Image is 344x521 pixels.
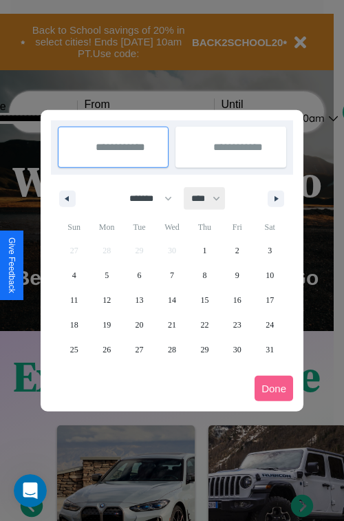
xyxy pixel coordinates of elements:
[168,312,176,337] span: 21
[233,288,241,312] span: 16
[221,216,253,238] span: Fri
[70,337,78,362] span: 25
[254,312,286,337] button: 24
[90,263,122,288] button: 5
[268,238,272,263] span: 3
[233,337,241,362] span: 30
[266,312,274,337] span: 24
[105,263,109,288] span: 5
[254,238,286,263] button: 3
[254,216,286,238] span: Sat
[235,263,239,288] span: 9
[221,312,253,337] button: 23
[90,288,122,312] button: 12
[189,337,221,362] button: 29
[200,337,208,362] span: 29
[123,263,155,288] button: 6
[170,263,174,288] span: 7
[70,312,78,337] span: 18
[103,288,111,312] span: 12
[254,337,286,362] button: 31
[266,288,274,312] span: 17
[266,263,274,288] span: 10
[221,337,253,362] button: 30
[90,216,122,238] span: Mon
[200,288,208,312] span: 15
[254,288,286,312] button: 17
[202,238,206,263] span: 1
[70,288,78,312] span: 11
[103,312,111,337] span: 19
[254,263,286,288] button: 10
[266,337,274,362] span: 31
[123,216,155,238] span: Tue
[90,312,122,337] button: 19
[136,288,144,312] span: 13
[72,263,76,288] span: 4
[189,238,221,263] button: 1
[155,312,188,337] button: 21
[7,237,17,293] div: Give Feedback
[168,288,176,312] span: 14
[103,337,111,362] span: 26
[155,337,188,362] button: 28
[200,312,208,337] span: 22
[58,337,90,362] button: 25
[221,238,253,263] button: 2
[233,312,241,337] span: 23
[221,288,253,312] button: 16
[189,288,221,312] button: 15
[90,337,122,362] button: 26
[168,337,176,362] span: 28
[189,216,221,238] span: Thu
[123,337,155,362] button: 27
[58,312,90,337] button: 18
[221,263,253,288] button: 9
[58,216,90,238] span: Sun
[189,312,221,337] button: 22
[155,288,188,312] button: 14
[202,263,206,288] span: 8
[138,263,142,288] span: 6
[235,238,239,263] span: 2
[136,337,144,362] span: 27
[58,288,90,312] button: 11
[155,263,188,288] button: 7
[155,216,188,238] span: Wed
[136,312,144,337] span: 20
[123,312,155,337] button: 20
[14,474,47,507] iframe: Intercom live chat
[255,376,293,401] button: Done
[189,263,221,288] button: 8
[123,288,155,312] button: 13
[58,263,90,288] button: 4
